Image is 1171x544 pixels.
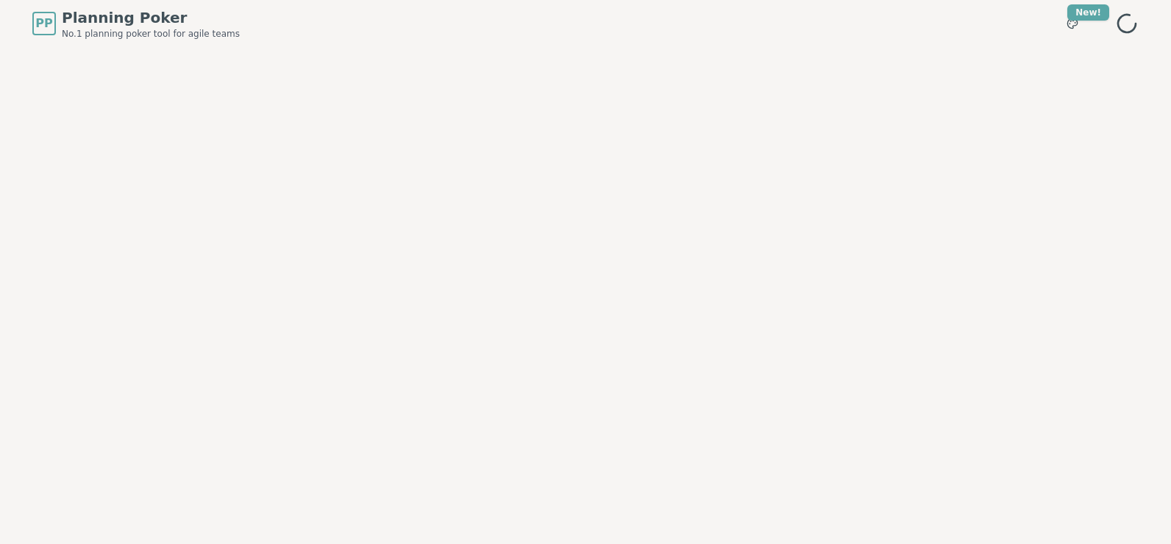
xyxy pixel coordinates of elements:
span: PP [35,15,52,32]
span: Planning Poker [62,7,240,28]
span: No.1 planning poker tool for agile teams [62,28,240,40]
div: New! [1067,4,1109,21]
button: New! [1059,10,1086,37]
a: PPPlanning PokerNo.1 planning poker tool for agile teams [32,7,240,40]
